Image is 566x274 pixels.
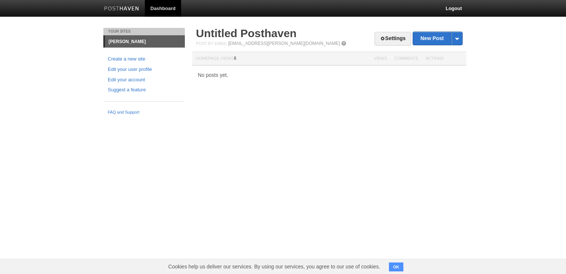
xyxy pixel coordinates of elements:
[104,6,139,12] img: Posthaven-bar
[108,55,180,63] a: Create a new site
[108,76,180,84] a: Edit your account
[108,66,180,74] a: Edit your user profile
[389,262,403,271] button: OK
[196,41,227,46] span: Post by Email
[234,56,236,61] span: 8
[374,32,411,46] a: Settings
[108,109,180,116] a: FAQ and Support
[422,52,466,66] th: Actions
[413,32,462,45] a: New Post
[228,41,340,46] a: [EMAIL_ADDRESS][PERSON_NAME][DOMAIN_NAME]
[192,72,466,78] div: No posts yet.
[192,52,370,66] th: Homepage Views
[161,259,387,274] span: Cookies help us deliver our services. By using our services, you agree to our use of cookies.
[391,52,422,66] th: Comments
[108,86,180,94] a: Suggest a feature
[105,36,185,48] a: [PERSON_NAME]
[196,27,297,39] a: Untitled Posthaven
[103,28,185,35] li: Your Sites
[370,52,390,66] th: Views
